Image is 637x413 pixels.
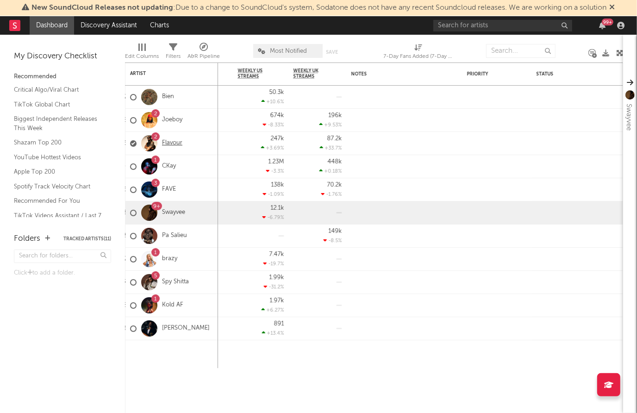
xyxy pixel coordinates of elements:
[266,168,284,174] div: -3.3 %
[263,191,284,197] div: -1.09 %
[262,330,284,336] div: +13.4 %
[14,250,111,263] input: Search for folders...
[262,214,284,220] div: -6.79 %
[319,168,342,174] div: +0.18 %
[162,186,176,194] a: FAVE
[384,51,453,62] div: 7-Day Fans Added (7-Day Fans Added)
[271,136,284,142] div: 247k
[351,71,444,77] div: Notes
[14,114,102,133] a: Biggest Independent Releases This Week
[433,20,572,31] input: Search for artists
[14,268,111,279] div: Click to add a folder.
[166,51,181,62] div: Filters
[486,44,556,58] input: Search...
[261,145,284,151] div: +3.69 %
[321,191,342,197] div: -1.76 %
[269,251,284,257] div: 7.47k
[162,325,210,332] a: [PERSON_NAME]
[320,145,342,151] div: +33.7 %
[329,228,342,234] div: 149k
[294,68,328,79] span: Weekly UK Streams
[263,122,284,128] div: -8.33 %
[14,100,102,110] a: TikTok Global Chart
[14,196,102,206] a: Recommended For You
[270,113,284,119] div: 674k
[14,85,102,95] a: Critical Algo/Viral Chart
[14,167,102,177] a: Apple Top 200
[274,321,284,327] div: 891
[32,4,607,12] span: : Due to a change to SoundCloud's system, Sodatone does not have any recent Soundcloud releases. ...
[63,237,111,241] button: Tracked Artists(11)
[263,261,284,267] div: -19.7 %
[14,233,40,244] div: Folders
[14,181,102,192] a: Spotify Track Velocity Chart
[162,255,177,263] a: brazy
[162,301,183,309] a: Kold AF
[262,99,284,105] div: +10.6 %
[324,238,342,244] div: -8.5 %
[327,136,342,142] div: 87.2k
[162,209,185,217] a: Swayvee
[14,51,111,62] div: My Discovery Checklist
[187,39,220,66] div: A&R Pipeline
[125,39,159,66] div: Edit Columns
[610,4,615,12] span: Dismiss
[144,16,175,35] a: Charts
[271,182,284,188] div: 138k
[238,68,270,79] span: Weekly US Streams
[269,159,284,165] div: 1.23M
[130,71,200,76] div: Artist
[14,138,102,148] a: Shazam Top 200
[327,182,342,188] div: 70.2k
[269,275,284,281] div: 1.99k
[271,205,284,211] div: 12.1k
[270,298,284,304] div: 1.97k
[162,139,182,147] a: Flavour
[187,51,220,62] div: A&R Pipeline
[467,71,504,77] div: Priority
[623,104,634,131] div: Swayvee
[328,159,342,165] div: 448k
[162,116,182,124] a: Joeboy
[384,39,453,66] div: 7-Day Fans Added (7-Day Fans Added)
[262,307,284,313] div: +6.27 %
[32,4,174,12] span: New SoundCloud Releases not updating
[162,278,189,286] a: Spy Shitta
[599,22,606,29] button: 99+
[162,93,174,101] a: Bien
[14,71,111,82] div: Recommended
[162,163,176,170] a: CKay
[14,152,102,163] a: YouTube Hottest Videos
[264,284,284,290] div: -31.2 %
[319,122,342,128] div: +9.53 %
[537,71,597,77] div: Status
[30,16,74,35] a: Dashboard
[269,89,284,95] div: 50.3k
[166,39,181,66] div: Filters
[326,50,338,55] button: Save
[74,16,144,35] a: Discovery Assistant
[270,48,307,54] span: Most Notified
[162,232,187,240] a: Pa Salieu
[125,51,159,62] div: Edit Columns
[14,211,102,230] a: TikTok Videos Assistant / Last 7 Days - Top
[329,113,342,119] div: 196k
[602,19,613,25] div: 99 +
